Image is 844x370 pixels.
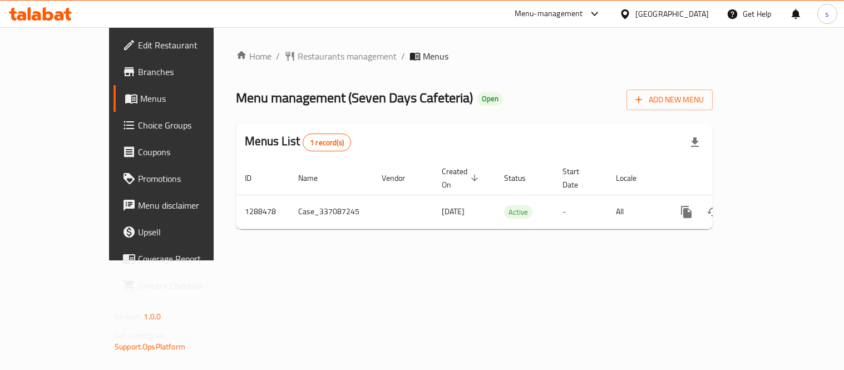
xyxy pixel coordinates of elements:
td: All [607,195,664,229]
a: Restaurants management [284,50,397,63]
h2: Menus List [245,133,351,151]
span: Locale [616,171,651,185]
div: Open [477,92,503,106]
table: enhanced table [236,161,789,229]
a: Support.OpsPlatform [115,339,185,354]
span: Open [477,94,503,103]
span: ID [245,171,266,185]
a: Branches [113,58,250,85]
td: Case_337087245 [289,195,373,229]
button: Change Status [700,199,727,225]
span: Created On [442,165,482,191]
span: Choice Groups [138,119,241,132]
span: s [825,8,829,20]
a: Coupons [113,139,250,165]
span: Edit Restaurant [138,38,241,52]
a: Upsell [113,219,250,245]
span: Name [298,171,332,185]
span: Get support on: [115,328,166,343]
span: Menus [423,50,448,63]
span: Grocery Checklist [138,279,241,292]
a: Menus [113,85,250,112]
a: Grocery Checklist [113,272,250,299]
div: Total records count [303,134,351,151]
span: Start Date [562,165,594,191]
th: Actions [664,161,789,195]
span: Upsell [138,225,241,239]
span: Version: [115,309,142,324]
button: Add New Menu [626,90,713,110]
a: Menu disclaimer [113,192,250,219]
span: Vendor [382,171,419,185]
span: Coverage Report [138,252,241,265]
span: Active [504,206,532,219]
div: Menu-management [515,7,583,21]
a: Home [236,50,272,63]
span: Branches [138,65,241,78]
span: Menus [140,92,241,105]
span: 1.0.0 [144,309,161,324]
span: [DATE] [442,204,465,219]
button: more [673,199,700,225]
a: Choice Groups [113,112,250,139]
div: Export file [682,129,708,156]
span: Menu disclaimer [138,199,241,212]
div: Active [504,205,532,219]
span: 1 record(s) [303,137,351,148]
nav: breadcrumb [236,50,713,63]
div: [GEOGRAPHIC_DATA] [635,8,709,20]
span: Coupons [138,145,241,159]
span: Menu management ( Seven Days Cafeteria ) [236,85,473,110]
a: Coverage Report [113,245,250,272]
a: Promotions [113,165,250,192]
a: Edit Restaurant [113,32,250,58]
span: Add New Menu [635,93,704,107]
span: Promotions [138,172,241,185]
span: Status [504,171,540,185]
li: / [276,50,280,63]
span: Restaurants management [298,50,397,63]
td: 1288478 [236,195,289,229]
li: / [401,50,405,63]
td: - [554,195,607,229]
